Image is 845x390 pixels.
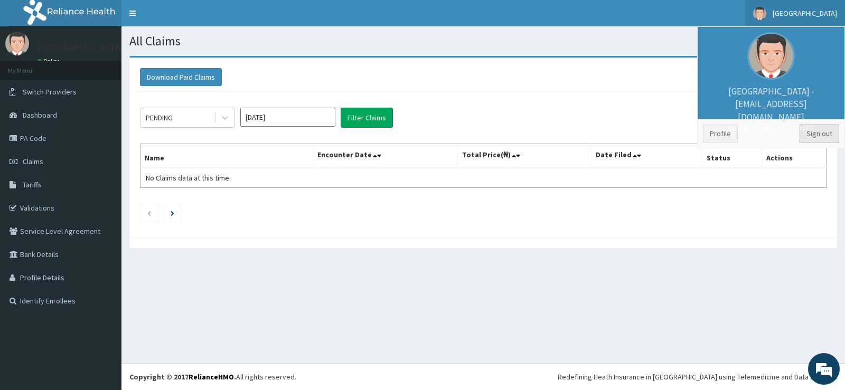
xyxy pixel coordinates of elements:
th: Status [702,144,762,168]
button: Filter Claims [341,108,393,128]
strong: Copyright © 2017 . [129,372,236,382]
h1: All Claims [129,34,837,48]
img: d_794563401_company_1708531726252_794563401 [20,53,43,79]
span: Dashboard [23,110,57,120]
th: Name [140,144,313,168]
a: Sign out [800,125,839,142]
span: Claims [23,157,43,166]
span: Switch Providers [23,87,77,97]
span: We're online! [61,123,146,230]
span: No Claims data at this time. [146,173,231,183]
footer: All rights reserved. [121,363,845,390]
a: Profile [703,125,738,142]
div: Minimize live chat window [173,5,199,31]
div: Chat with us now [55,59,177,73]
p: [GEOGRAPHIC_DATA] - [EMAIL_ADDRESS][DOMAIN_NAME] [703,85,839,132]
p: [GEOGRAPHIC_DATA] [37,43,124,52]
th: Total Price(₦) [457,144,591,168]
img: User Image [747,32,795,80]
textarea: Type your message and hit 'Enter' [5,270,201,307]
th: Date Filed [591,144,702,168]
img: User Image [5,32,29,55]
button: Download Paid Claims [140,68,222,86]
span: Tariffs [23,180,42,189]
div: PENDING [146,112,173,123]
th: Encounter Date [313,144,457,168]
img: User Image [753,7,766,20]
a: Previous page [147,208,152,217]
a: RelianceHMO [189,372,234,382]
div: Redefining Heath Insurance in [GEOGRAPHIC_DATA] using Telemedicine and Data Science! [558,372,837,382]
span: [GEOGRAPHIC_DATA] [773,8,837,18]
a: Next page [171,208,174,217]
a: Online [37,58,62,65]
small: Member since [DATE] 1:39:00 AM [703,123,839,132]
th: Actions [762,144,826,168]
input: Select Month and Year [240,108,335,127]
